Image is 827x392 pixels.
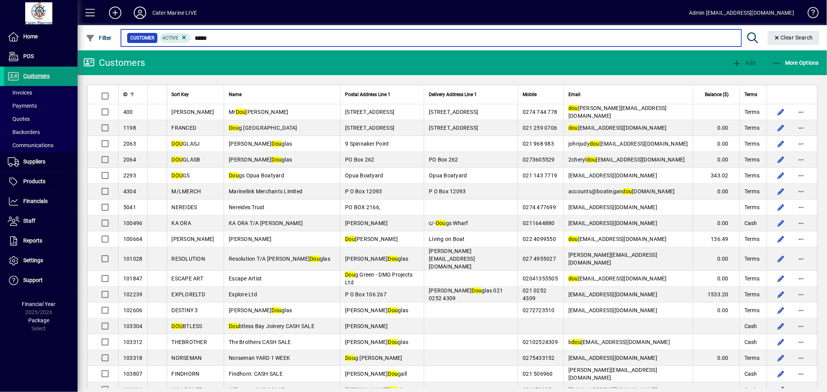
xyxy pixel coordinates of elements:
[523,125,557,131] span: 021 259 0706
[23,198,48,204] span: Financials
[568,90,688,99] div: Email
[23,158,45,165] span: Suppliers
[568,367,657,381] span: [PERSON_NAME][EMAIL_ADDRESS][DOMAIN_NAME]
[229,90,242,99] span: Name
[568,125,578,131] em: dou
[345,323,388,329] span: [PERSON_NAME]
[775,185,787,198] button: Edit
[689,7,794,19] div: Admin [EMAIL_ADDRESS][DOMAIN_NAME]
[744,90,757,99] span: Terms
[568,236,667,242] span: [EMAIL_ADDRESS][DOMAIN_NAME]
[130,34,154,42] span: Customer
[345,236,355,242] em: Dou
[345,125,394,131] span: [STREET_ADDRESS]
[523,307,555,313] span: 0272723510
[623,188,632,194] em: dou
[744,306,760,314] span: Terms
[775,352,787,364] button: Edit
[693,120,739,136] td: 0.00
[523,90,559,99] div: Mobile
[693,231,739,247] td: 136.49
[123,125,136,131] span: 1198
[795,106,807,118] button: More options
[345,109,394,115] span: [STREET_ADDRESS]
[23,33,38,40] span: Home
[86,35,112,41] span: Filter
[744,108,760,116] span: Terms
[8,89,32,96] span: Invoices
[568,275,667,282] span: [EMAIL_ADDRESS][DOMAIN_NAME]
[523,141,554,147] span: 021 968 983
[730,56,757,70] button: Add
[4,27,78,46] a: Home
[795,253,807,265] button: More options
[123,307,143,313] span: 102606
[28,317,49,323] span: Package
[229,371,283,377] span: Findhorn: CASH SALE
[568,125,667,131] span: [EMAIL_ADDRESS][DOMAIN_NAME]
[693,247,739,271] td: 0.00
[83,57,145,69] div: Customers
[229,220,303,226] span: KA ORA T/A [PERSON_NAME]
[345,172,383,179] span: Opua Boatyard
[345,188,382,194] span: P O Box 12093
[388,371,398,377] em: Dou
[436,220,446,226] em: Dou
[693,303,739,318] td: 0.00
[229,125,239,131] em: Dou
[4,192,78,211] a: Financials
[775,253,787,265] button: Edit
[345,339,408,345] span: [PERSON_NAME] glas
[775,368,787,380] button: Edit
[523,220,555,226] span: 0211644880
[123,291,143,297] span: 102239
[8,103,37,109] span: Payments
[172,307,198,313] span: DESTINY 3
[775,201,787,213] button: Edit
[84,31,114,45] button: Filter
[744,322,757,330] span: Cash
[123,236,143,242] span: 100664
[429,287,503,301] span: [PERSON_NAME] glas 021 0252 4309
[744,124,760,132] span: Terms
[795,368,807,380] button: More options
[123,141,136,147] span: 2063
[4,251,78,270] a: Settings
[523,287,546,301] span: 021 0252 4309
[744,156,760,163] span: Terms
[775,304,787,316] button: Edit
[272,141,282,147] em: Dou
[4,99,78,112] a: Payments
[345,291,387,297] span: P O Box 106 267
[429,236,465,242] span: Living on Boat
[229,323,314,329] span: btless Bay Joinery CASH SALE
[123,371,143,377] span: 103807
[693,215,739,231] td: 0.00
[568,90,580,99] span: Email
[693,152,739,168] td: 0.00
[123,275,143,282] span: 101847
[272,307,282,313] em: Dou
[23,53,34,59] span: POS
[693,136,739,152] td: 0.00
[795,138,807,150] button: More options
[568,220,657,226] span: [EMAIL_ADDRESS][DOMAIN_NAME]
[775,336,787,348] button: Edit
[123,90,128,99] span: ID
[345,204,380,210] span: PO BOX 2166,
[172,371,200,377] span: FINDHORN
[172,125,197,131] span: FRANCED
[774,34,813,41] span: Clear Search
[472,287,482,294] em: Dou
[23,237,42,244] span: Reports
[172,323,183,329] em: DOU
[172,109,214,115] span: [PERSON_NAME]
[345,355,355,361] em: Dou
[4,139,78,152] a: Communications
[345,272,413,285] span: g Green - DMG Projects Ltd
[229,307,292,313] span: [PERSON_NAME] glas
[523,339,558,345] span: 02102524309
[775,138,787,150] button: Edit
[523,109,557,115] span: 0274 744 778
[123,172,136,179] span: 2293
